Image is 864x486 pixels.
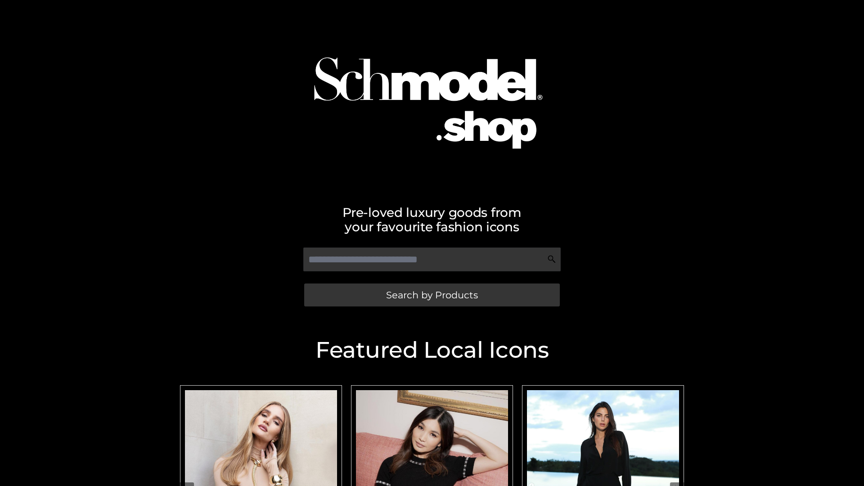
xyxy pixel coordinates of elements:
img: Search Icon [547,255,556,264]
a: Search by Products [304,283,560,306]
span: Search by Products [386,290,478,300]
h2: Pre-loved luxury goods from your favourite fashion icons [175,205,688,234]
h2: Featured Local Icons​ [175,339,688,361]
